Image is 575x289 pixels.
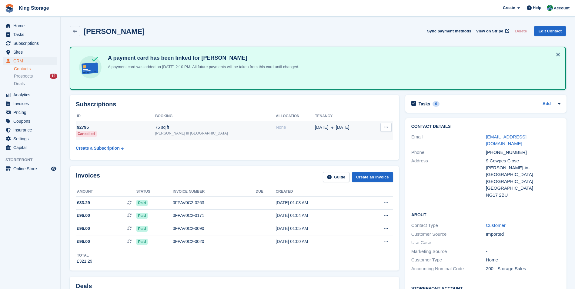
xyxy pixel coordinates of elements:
span: Pricing [13,108,50,117]
span: Help [533,5,541,11]
button: Delete [513,26,529,36]
div: Customer Source [411,231,486,238]
span: Analytics [13,91,50,99]
h2: About [411,211,560,218]
p: A payment card was added on [DATE] 2:10 PM. All future payments will be taken from this card unti... [105,64,299,70]
div: 200 - Storage Sales [486,265,560,272]
h2: Subscriptions [76,101,393,108]
div: £321.29 [77,258,92,264]
div: Home [486,257,560,264]
div: 0 [433,101,440,107]
div: 0FPAV0C2-0171 [173,212,256,219]
a: menu [3,126,57,134]
a: Deals [14,81,57,87]
div: Email [411,134,486,147]
div: Phone [411,149,486,156]
a: Add [543,101,551,108]
span: Capital [13,143,50,152]
a: Create a Subscription [76,143,124,154]
h2: Contact Details [411,124,560,129]
div: Contact Type [411,222,486,229]
a: menu [3,22,57,30]
span: Create [503,5,515,11]
div: 9 Cowpes Close [486,158,560,164]
a: menu [3,39,57,48]
a: Edit Contact [534,26,566,36]
div: 92795 [76,124,155,131]
span: [DATE] [315,124,328,131]
a: menu [3,99,57,108]
a: King Storage [16,3,52,13]
div: NG17 2BU [486,192,560,199]
img: card-linked-ebf98d0992dc2aeb22e95c0e3c79077019eb2392cfd83c6a337811c24bc77127.svg [78,55,103,80]
div: 0FPAV0C2-0090 [173,225,256,232]
h4: A payment card has been linked for [PERSON_NAME] [105,55,299,61]
a: View on Stripe [474,26,510,36]
div: Marketing Source [411,248,486,255]
span: £33.29 [77,200,90,206]
span: Tasks [13,30,50,39]
span: £96.00 [77,225,90,232]
a: Create an Invoice [352,172,393,182]
span: View on Stripe [476,28,503,34]
div: Create a Subscription [76,145,120,151]
th: ID [76,111,155,121]
span: Invoices [13,99,50,108]
div: [DATE] 01:05 AM [276,225,360,232]
img: stora-icon-8386f47178a22dfd0bd8f6a31ec36ba5ce8667c1dd55bd0f319d3a0aa187defe.svg [5,4,14,13]
span: Paid [136,200,148,206]
span: Storefront [5,157,60,163]
div: Cancelled [76,131,97,137]
a: menu [3,135,57,143]
div: 0FPAV0C2-0020 [173,238,256,245]
th: Tenancy [315,111,372,121]
div: Imported [486,231,560,238]
th: Created [276,187,360,197]
a: Contacts [14,66,57,72]
h2: Invoices [76,172,100,182]
h2: [PERSON_NAME] [84,27,145,35]
div: - [486,248,560,255]
div: 12 [50,74,57,79]
span: Paid [136,226,148,232]
img: John King [547,5,553,11]
a: Preview store [50,165,57,172]
span: Paid [136,213,148,219]
span: Settings [13,135,50,143]
div: - [486,239,560,246]
span: Deals [14,81,25,87]
span: Subscriptions [13,39,50,48]
th: Status [136,187,173,197]
div: Address [411,158,486,198]
span: Home [13,22,50,30]
a: menu [3,48,57,56]
span: Insurance [13,126,50,134]
span: Coupons [13,117,50,125]
h2: Tasks [419,101,430,107]
div: Use Case [411,239,486,246]
div: [GEOGRAPHIC_DATA] [486,185,560,192]
th: Booking [155,111,276,121]
th: Amount [76,187,136,197]
div: 75 sq ft [155,124,276,131]
a: [EMAIL_ADDRESS][DOMAIN_NAME] [486,134,527,146]
span: £96.00 [77,212,90,219]
span: [DATE] [336,124,349,131]
button: Sync payment methods [427,26,471,36]
div: Accounting Nominal Code [411,265,486,272]
div: [DATE] 01:00 AM [276,238,360,245]
span: CRM [13,57,50,65]
span: £96.00 [77,238,90,245]
div: [DATE] 01:03 AM [276,200,360,206]
span: Prospects [14,73,33,79]
span: Online Store [13,164,50,173]
span: Paid [136,239,148,245]
a: menu [3,117,57,125]
div: [PERSON_NAME]-in-[GEOGRAPHIC_DATA] [486,164,560,178]
span: Account [554,5,570,11]
a: menu [3,108,57,117]
div: Total [77,253,92,258]
a: menu [3,57,57,65]
a: Customer [486,223,506,228]
div: None [276,124,315,131]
